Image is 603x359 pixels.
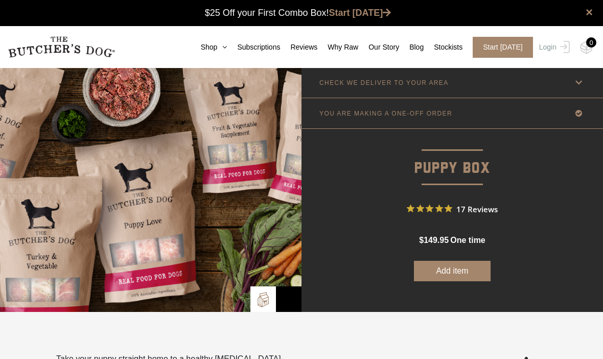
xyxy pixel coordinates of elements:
a: Shop [191,42,227,53]
a: CHECK WE DELIVER TO YOUR AREA [301,68,603,98]
span: $ [419,236,424,244]
a: Start [DATE] [462,37,537,58]
a: Login [537,37,570,58]
p: Puppy Box [301,129,603,181]
a: Subscriptions [227,42,280,53]
button: Add item [414,261,491,281]
img: TBD_Build-A-Box.png [256,292,271,307]
p: YOU ARE MAKING A ONE-OFF ORDER [319,110,452,117]
button: Rated 5 out of 5 stars from 17 reviews. Jump to reviews. [407,201,498,216]
img: Bowl-Icon2.png [281,291,296,307]
img: TBD_Cart-Empty.png [580,41,593,54]
a: Blog [399,42,424,53]
span: 149.95 [424,236,449,244]
a: Stockists [424,42,462,53]
a: close [586,6,593,18]
a: Reviews [280,42,317,53]
div: 0 [586,37,596,48]
a: YOU ARE MAKING A ONE-OFF ORDER [301,98,603,128]
p: CHECK WE DELIVER TO YOUR AREA [319,79,449,86]
a: Start [DATE] [329,8,391,18]
a: Why Raw [317,42,358,53]
span: Start [DATE] [473,37,533,58]
span: one time [450,236,485,244]
a: Our Story [358,42,399,53]
span: 17 Reviews [456,201,498,216]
